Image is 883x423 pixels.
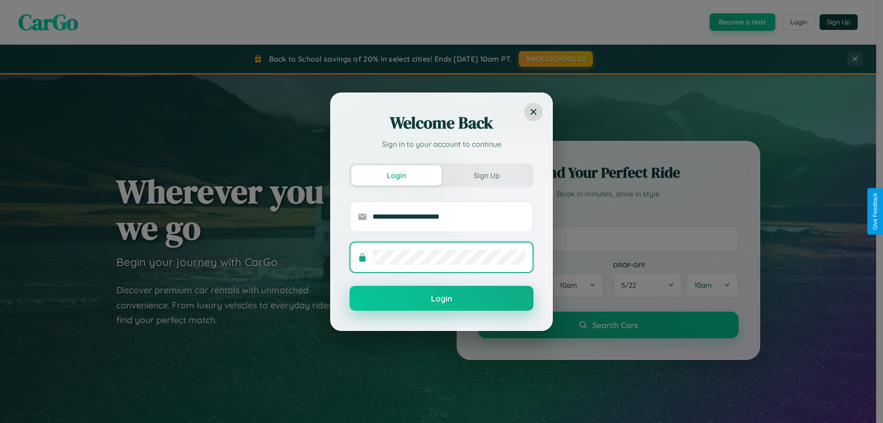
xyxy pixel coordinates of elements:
[350,139,533,150] p: Sign in to your account to continue
[350,112,533,134] h2: Welcome Back
[350,286,533,311] button: Login
[441,165,532,185] button: Sign Up
[351,165,441,185] button: Login
[872,193,878,230] div: Give Feedback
